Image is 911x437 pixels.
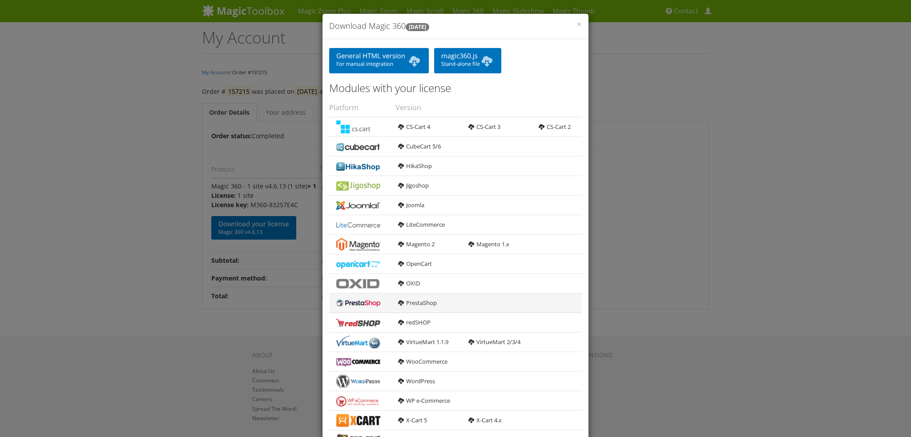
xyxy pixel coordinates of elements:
a: magic360.jsStand-alone file [434,48,501,73]
a: General HTML versionFor manual integration [329,48,429,73]
a: Joomla [398,201,424,209]
a: Jigoshop [398,181,429,189]
b: [DATE] [406,23,429,31]
a: X-Cart 5 [398,416,427,424]
a: CS-Cart 4 [398,123,430,131]
span: For manual integration [336,60,422,68]
a: LiteCommerce [398,221,445,229]
a: OpenCart [398,260,432,268]
th: Version [395,98,582,117]
a: CS-Cart 2 [539,123,571,131]
a: CubeCart 5/6 [398,142,441,150]
td: Magic 360 - 1 site v4.6.13 (1 site) [211,178,319,251]
a: CS-Cart 3 [468,123,500,131]
a: HikaShop [398,162,432,170]
a: WooCommerce [398,357,447,365]
a: Magento 1.x [468,240,509,248]
a: WordPress [398,377,435,385]
th: Platform [329,98,395,117]
h3: Modules with your license [329,82,582,94]
a: PrestaShop [398,299,437,307]
h4: Download Magic 360 [329,20,582,32]
a: VirtueMart 2/3/4 [468,338,520,346]
a: WP e-Commerce [398,397,450,405]
a: OXID [398,279,420,287]
a: Magento 2 [398,240,435,248]
a: X-Cart 4.x [468,416,502,424]
a: VirtueMart 1.1.9 [398,338,448,346]
span: × [576,18,582,30]
button: Close [576,20,582,29]
a: redSHOP [398,318,431,326]
span: Stand-alone file [441,60,494,68]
